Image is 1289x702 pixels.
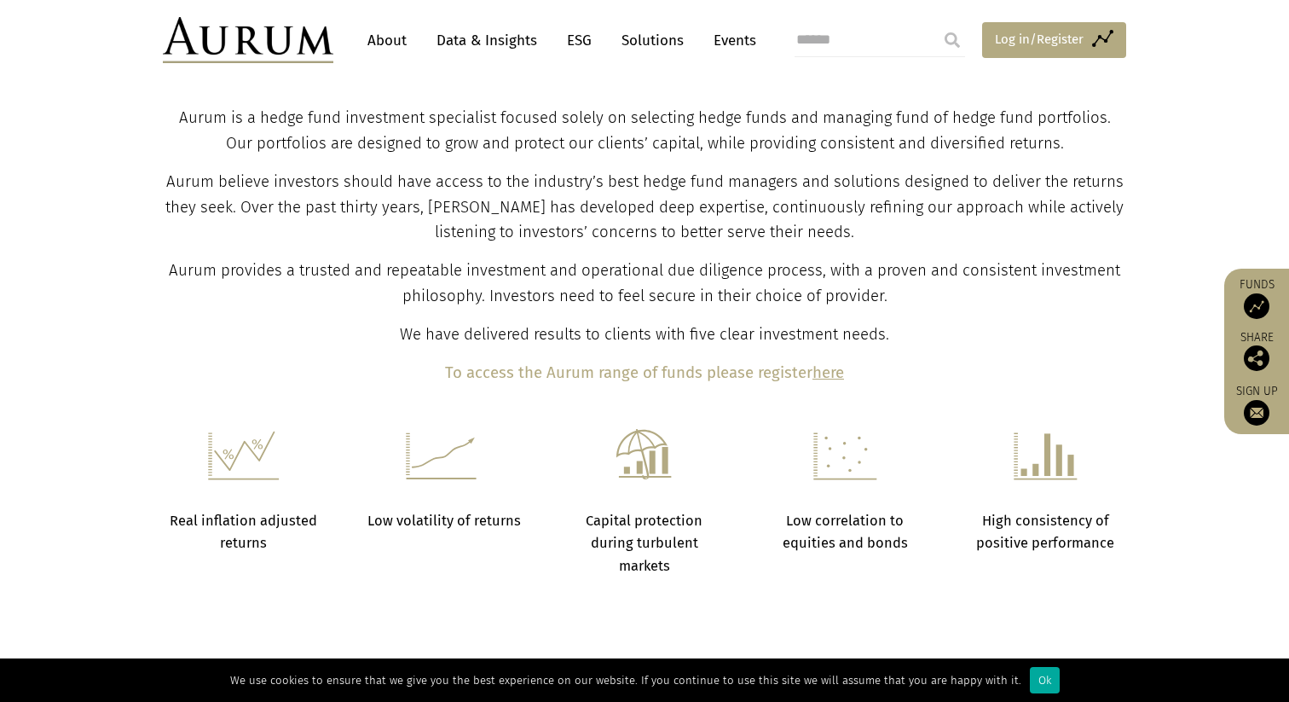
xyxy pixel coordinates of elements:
[445,363,812,382] b: To access the Aurum range of funds please register
[812,363,844,382] a: here
[1233,277,1280,319] a: Funds
[1244,345,1269,371] img: Share this post
[170,513,317,551] strong: Real inflation adjusted returns
[1244,293,1269,319] img: Access Funds
[1233,384,1280,426] a: Sign up
[165,172,1124,242] span: Aurum believe investors should have access to the industry’s best hedge fund managers and solutio...
[613,25,692,56] a: Solutions
[982,22,1126,58] a: Log in/Register
[935,23,969,57] input: Submit
[169,261,1120,305] span: Aurum provides a trusted and repeatable investment and operational due diligence process, with a ...
[428,25,546,56] a: Data & Insights
[1244,400,1269,426] img: Sign up to our newsletter
[1030,667,1060,693] div: Ok
[783,513,908,551] strong: Low correlation to equities and bonds
[400,325,889,344] span: We have delivered results to clients with five clear investment needs.
[163,17,333,63] img: Aurum
[367,513,521,529] strong: Low volatility of returns
[1233,332,1280,371] div: Share
[976,513,1114,551] strong: High consistency of positive performance
[179,108,1111,153] span: Aurum is a hedge fund investment specialist focused solely on selecting hedge funds and managing ...
[705,25,756,56] a: Events
[558,25,600,56] a: ESG
[995,29,1084,49] span: Log in/Register
[359,25,415,56] a: About
[586,513,702,574] strong: Capital protection during turbulent markets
